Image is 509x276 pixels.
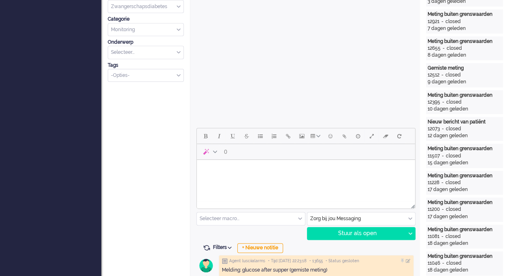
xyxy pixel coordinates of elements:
[307,227,405,240] div: Stuur als open
[197,160,415,201] iframe: Rich Text Area
[428,172,501,179] div: Meting buiten grenswaarden
[428,267,501,274] div: 18 dagen geleden
[440,206,446,213] div: -
[440,99,446,106] div: -
[226,129,240,143] button: Underline
[309,129,324,143] button: Table
[428,11,501,18] div: Meting buiten grenswaarden
[428,153,440,159] div: 11507
[428,260,440,267] div: 11046
[108,69,184,82] div: Select Tags
[428,65,501,72] div: Gemiste meting
[281,129,295,143] button: Insert/edit link
[439,179,445,186] div: -
[379,129,392,143] button: Clear formatting
[212,129,226,143] button: Italic
[267,129,281,143] button: Numbered list
[440,125,446,132] div: -
[439,72,445,79] div: -
[428,72,439,79] div: 12512
[198,129,212,143] button: Bold
[445,233,461,240] div: closed
[428,253,501,260] div: Meting buiten grenswaarden
[365,129,379,143] button: Fullscreen
[253,129,267,143] button: Bullet list
[428,45,441,52] div: 12655
[439,233,445,240] div: -
[428,92,501,99] div: Meting buiten grenswaarden
[428,159,501,166] div: 15 dagen geleden
[326,258,359,264] span: • Status gesloten
[229,258,265,264] span: Agent lusciialarms
[428,226,501,233] div: Meting buiten grenswaarden
[428,106,501,113] div: 10 dagen geleden
[446,260,462,267] div: closed
[447,45,462,52] div: closed
[440,153,446,159] div: -
[428,52,501,59] div: 8 dagen geleden
[108,16,184,23] div: Categorie
[108,39,184,46] div: Onderwerp
[428,25,501,32] div: 7 dagen geleden
[445,72,461,79] div: closed
[446,99,462,106] div: closed
[213,244,234,250] span: Filters
[428,206,440,213] div: 11200
[295,129,309,143] button: Insert/edit image
[445,179,461,186] div: closed
[337,129,351,143] button: Add attachment
[428,213,501,220] div: 17 dagen geleden
[198,145,220,159] button: AI
[428,199,501,206] div: Meting buiten grenswaarden
[428,125,440,132] div: 12073
[428,119,501,125] div: Nieuw bericht van patiënt
[222,267,411,274] div: Melding: glucose after supper (gemiste meting)
[108,62,184,69] div: Tags
[428,145,501,152] div: Meting buiten grenswaarden
[220,145,231,159] button: 0
[441,45,447,52] div: -
[445,18,461,25] div: closed
[408,201,415,208] div: Resize
[237,243,283,253] div: + Nieuwe notitie
[428,99,440,106] div: 12395
[324,129,337,143] button: Emoticons
[351,129,365,143] button: Delay message
[446,125,461,132] div: closed
[268,258,307,264] span: • Tijd [DATE] 22:23:18
[439,18,445,25] div: -
[392,129,406,143] button: Reset content
[428,186,501,193] div: 17 dagen geleden
[428,132,501,139] div: 12 dagen geleden
[428,79,501,85] div: 9 dagen geleden
[446,153,461,159] div: closed
[428,179,439,186] div: 11228
[240,129,253,143] button: Strikethrough
[428,240,501,247] div: 18 dagen geleden
[428,233,439,240] div: 11081
[309,258,323,264] span: • 13655
[222,258,228,264] img: ic_note_grey.svg
[196,255,216,276] img: avatar
[428,38,501,45] div: Meting buiten grenswaarden
[440,260,446,267] div: -
[224,149,227,155] span: 0
[428,18,439,25] div: 12921
[446,206,461,213] div: closed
